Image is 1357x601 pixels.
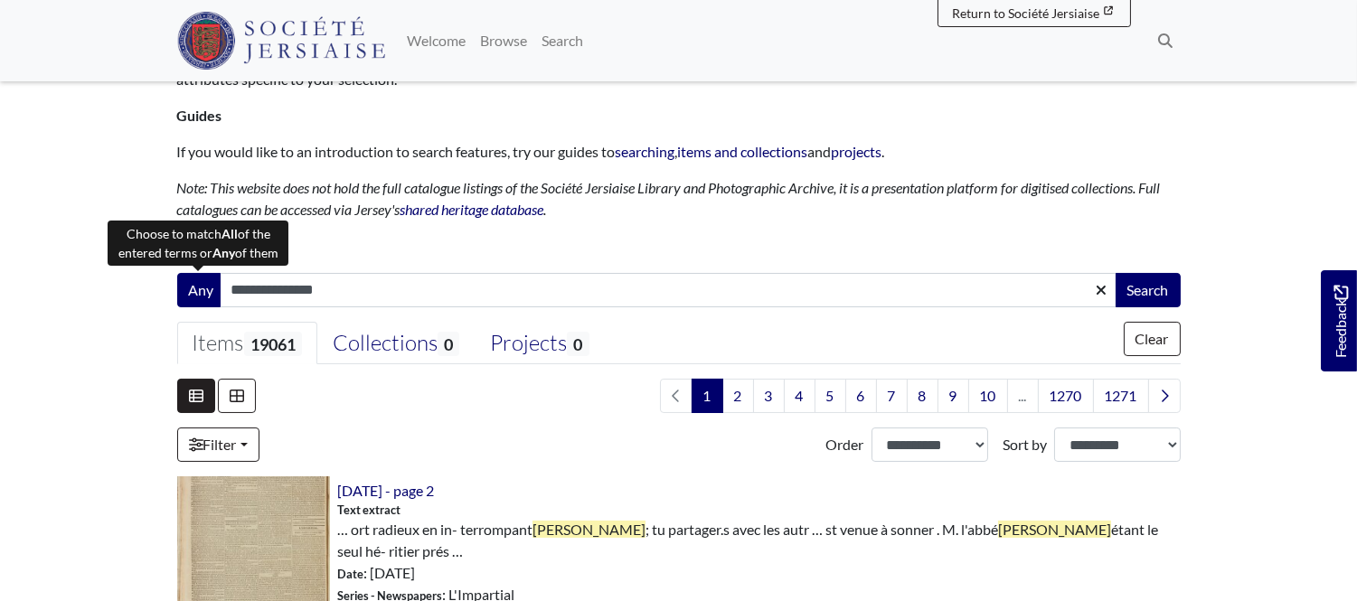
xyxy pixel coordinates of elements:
[177,107,222,124] strong: Guides
[193,330,302,357] div: Items
[1003,434,1047,455] label: Sort by
[400,23,473,59] a: Welcome
[678,143,808,160] a: items and collections
[220,273,1117,307] input: Enter one or more search terms...
[337,562,415,584] span: : [DATE]
[438,332,459,356] span: 0
[337,482,434,499] a: [DATE] - page 2
[722,379,754,413] a: Goto page 2
[815,379,846,413] a: Goto page 5
[1038,379,1094,413] a: Goto page 1270
[832,143,882,160] a: projects
[490,330,589,357] div: Projects
[337,519,1181,562] span: … ort radieux en in- terrompant ; tu partager.s avec les autr … st venue à sonner . M. l'abbé éta...
[968,379,1008,413] a: Goto page 10
[567,332,589,356] span: 0
[616,143,675,160] a: searching
[333,330,459,357] div: Collections
[753,379,785,413] a: Goto page 3
[938,379,969,413] a: Goto page 9
[108,221,288,266] div: Choose to match of the entered terms or of them
[534,23,590,59] a: Search
[177,179,1161,218] em: Note: This website does not hold the full catalogue listings of the Société Jersiaise Library and...
[1321,270,1357,371] a: Would you like to provide feedback?
[532,521,646,538] span: [PERSON_NAME]
[1116,273,1181,307] button: Search
[177,141,1181,163] p: If you would like to an introduction to search features, try our guides to , and .
[1330,286,1352,359] span: Feedback
[784,379,815,413] a: Goto page 4
[177,12,386,70] img: Société Jersiaise
[826,434,864,455] label: Order
[845,379,877,413] a: Goto page 6
[473,23,534,59] a: Browse
[953,5,1100,21] span: Return to Société Jersiaise
[337,567,363,581] span: Date
[337,502,401,519] span: Text extract
[177,427,259,462] a: Filter
[177,7,386,74] a: Société Jersiaise logo
[692,379,723,413] span: Goto page 1
[1093,379,1149,413] a: Goto page 1271
[401,201,544,218] a: shared heritage database
[1148,379,1181,413] a: Next page
[177,273,221,307] button: Any
[1124,322,1181,356] button: Clear
[653,379,1181,413] nav: pagination
[212,245,235,260] strong: Any
[660,379,693,413] li: Previous page
[221,226,238,241] strong: All
[876,379,908,413] a: Goto page 7
[998,521,1111,538] span: [PERSON_NAME]
[907,379,938,413] a: Goto page 8
[244,332,302,356] span: 19061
